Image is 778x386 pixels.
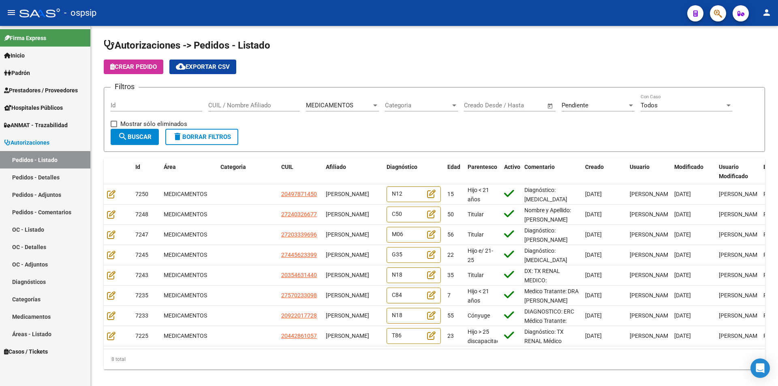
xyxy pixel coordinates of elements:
span: [PERSON_NAME] [719,191,762,197]
datatable-header-cell: Categoria [217,158,278,185]
span: 27240326677 [281,211,317,218]
span: [DATE] [585,211,602,218]
span: Id [135,164,140,170]
div: 8 total [104,349,765,369]
span: [PERSON_NAME] [630,272,673,278]
span: [DATE] [674,333,691,339]
span: MEDICAMENTOS [164,191,207,197]
span: [DATE] [674,191,691,197]
span: MEDICAMENTOS [164,333,207,339]
span: Comentario [524,164,555,170]
span: [PERSON_NAME] [326,333,369,339]
span: Autorizaciones -> Pedidos - Listado [104,40,270,51]
span: Firma Express [4,34,46,43]
span: - ospsip [64,4,96,22]
button: Crear Pedido [104,60,163,74]
span: [PERSON_NAME] [326,191,369,197]
datatable-header-cell: Creado [582,158,626,185]
div: C84 [387,288,441,303]
span: [DATE] [585,312,602,319]
span: [PERSON_NAME] [719,333,762,339]
datatable-header-cell: Id [132,158,160,185]
span: [DATE] [674,252,691,258]
datatable-header-cell: Parentesco [464,158,501,185]
button: Buscar [111,129,159,145]
datatable-header-cell: Comentario [521,158,582,185]
span: Categoria [385,102,451,109]
span: 27570233098 [281,292,317,299]
div: N18 [387,267,441,283]
datatable-header-cell: Activo [501,158,521,185]
span: Hospitales Públicos [4,103,63,112]
button: Borrar Filtros [165,129,238,145]
div: Open Intercom Messenger [750,358,770,378]
span: 15 [447,191,454,197]
span: MEDICAMENTOS [164,272,207,278]
span: Prestadores / Proveedores [4,86,78,95]
div: N18 [387,308,441,324]
datatable-header-cell: Usuario Modificado [716,158,760,185]
datatable-header-cell: Edad [444,158,464,185]
span: 7247 [135,231,148,238]
datatable-header-cell: Diagnóstico [383,158,444,185]
datatable-header-cell: Modificado [671,158,716,185]
span: [DATE] [674,272,691,278]
span: 20922017728 [281,312,317,319]
span: [PERSON_NAME] [719,211,762,218]
span: MEDICAMENTOS [164,312,207,319]
span: [DATE] [674,211,691,218]
mat-icon: person [762,8,772,17]
span: Hijo < 21 años [468,187,489,203]
span: [PERSON_NAME] [719,252,762,258]
span: [PERSON_NAME] [630,191,673,197]
span: Usuario [630,164,650,170]
div: N12 [387,186,441,202]
span: 27445623399 [281,252,317,258]
span: 7245 [135,252,148,258]
span: [PERSON_NAME] [326,211,369,218]
span: [DATE] [585,333,602,339]
span: Crear Pedido [110,63,157,70]
span: 20497871450 [281,191,317,197]
span: Hijo > 25 discapacitado [468,328,503,344]
button: Exportar CSV [169,60,236,74]
span: Padrón [4,68,30,77]
datatable-header-cell: Área [160,158,217,185]
span: [PERSON_NAME] [326,312,369,319]
span: Nombre y Apellido: [PERSON_NAME] [PERSON_NAME] Diagnostico: Ca. de mama Medico Tratante: [PERSON_... [524,207,579,343]
span: Hijo e/ 21-25 estudiando [468,247,496,273]
span: [DATE] [674,292,691,299]
span: 23 [447,333,454,339]
span: [DATE] [585,231,602,238]
span: [DATE] [585,252,602,258]
span: [PERSON_NAME] [630,312,673,319]
datatable-header-cell: Usuario [626,158,671,185]
span: [DATE] [585,272,602,278]
span: 7250 [135,191,148,197]
span: [PERSON_NAME] [630,292,673,299]
span: Autorizaciones [4,138,49,147]
mat-icon: search [118,132,128,141]
span: [PERSON_NAME] [630,211,673,218]
span: 7225 [135,333,148,339]
div: M06 [387,227,441,243]
span: MEDICAMENTOS [164,292,207,299]
span: 50 [447,211,454,218]
span: Mostrar sólo eliminados [120,119,187,129]
span: ANMAT - Trazabilidad [4,121,68,130]
span: [DATE] [674,231,691,238]
span: 7248 [135,211,148,218]
span: Cónyuge [468,312,490,319]
span: [PERSON_NAME] [326,252,369,258]
span: Edad [447,164,460,170]
span: Buscar [118,133,152,141]
span: Diagnóstico: [MEDICAL_DATA] Médico Tratante: [PERSON_NAME] Teléfono: [PHONE_NUMBER] Correo [EMAIL... [524,187,579,294]
span: 7 [447,292,451,299]
span: 20354631440 [281,272,317,278]
span: Diagnóstico [387,164,417,170]
span: [PERSON_NAME] [630,231,673,238]
span: Parentesco [468,164,497,170]
datatable-header-cell: Afiliado [323,158,383,185]
span: [PERSON_NAME] [326,231,369,238]
span: Titular [468,211,484,218]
